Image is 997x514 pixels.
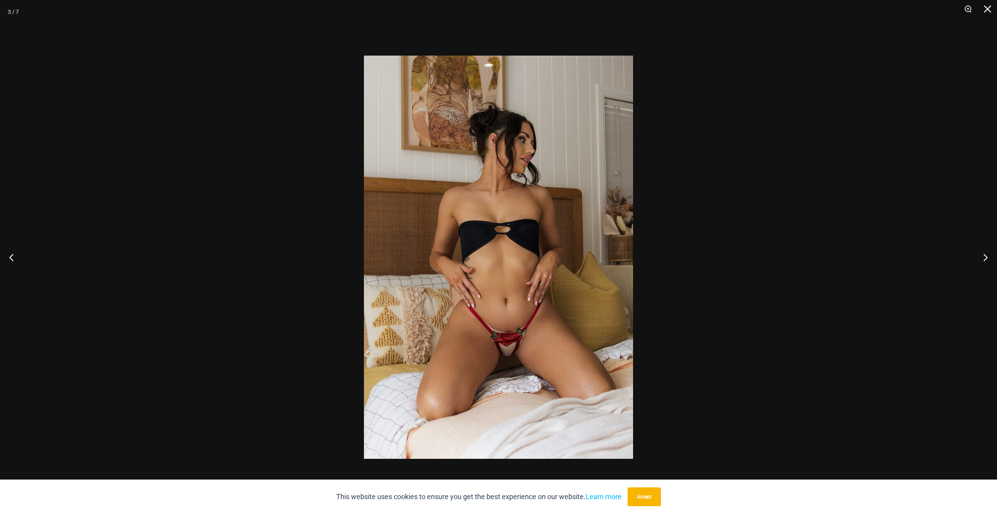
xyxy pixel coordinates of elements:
button: Accept [628,487,661,506]
img: Carla Red 6002 Bottom 02 [364,56,633,459]
div: 3 / 7 [8,6,19,18]
button: Next [968,238,997,277]
p: This website uses cookies to ensure you get the best experience on our website. [336,491,622,503]
a: Learn more [586,492,622,501]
